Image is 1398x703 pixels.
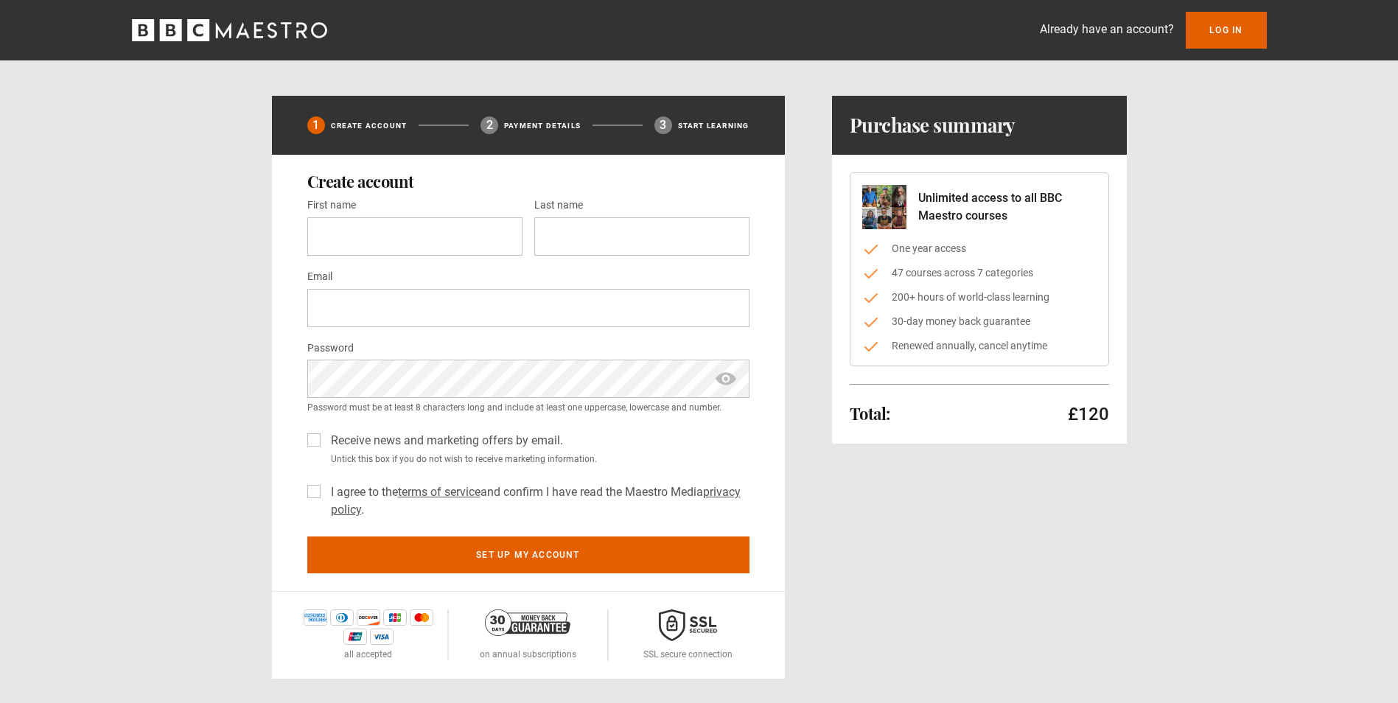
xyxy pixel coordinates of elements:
small: Untick this box if you do not wish to receive marketing information. [325,452,749,466]
img: amex [304,609,327,626]
a: Log In [1186,12,1266,49]
p: SSL secure connection [643,648,733,661]
p: £120 [1068,402,1109,426]
img: discover [357,609,380,626]
label: First name [307,197,356,214]
small: Password must be at least 8 characters long and include at least one uppercase, lowercase and num... [307,401,749,414]
button: Set up my account [307,536,749,573]
p: Create Account [331,120,408,131]
p: all accepted [344,648,392,661]
img: jcb [383,609,407,626]
label: Last name [534,197,583,214]
label: I agree to the and confirm I have read the Maestro Media . [325,483,749,519]
li: 200+ hours of world-class learning [862,290,1097,305]
img: mastercard [410,609,433,626]
label: Receive news and marketing offers by email. [325,432,563,450]
span: show password [714,360,738,398]
div: 1 [307,116,325,134]
label: Password [307,340,354,357]
div: 3 [654,116,672,134]
img: diners [330,609,354,626]
h1: Purchase summary [850,113,1016,137]
li: Renewed annually, cancel anytime [862,338,1097,354]
label: Email [307,268,332,286]
div: 2 [480,116,498,134]
p: Unlimited access to all BBC Maestro courses [918,189,1097,225]
h2: Create account [307,172,749,190]
a: terms of service [398,485,480,499]
li: 47 courses across 7 categories [862,265,1097,281]
h2: Total: [850,405,890,422]
li: 30-day money back guarantee [862,314,1097,329]
p: Payment details [504,120,581,131]
li: One year access [862,241,1097,256]
svg: BBC Maestro [132,19,327,41]
img: 30-day-money-back-guarantee-c866a5dd536ff72a469b.png [485,609,570,636]
p: on annual subscriptions [480,648,576,661]
p: Already have an account? [1040,21,1174,38]
img: unionpay [343,629,367,645]
img: visa [370,629,394,645]
p: Start learning [678,120,749,131]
